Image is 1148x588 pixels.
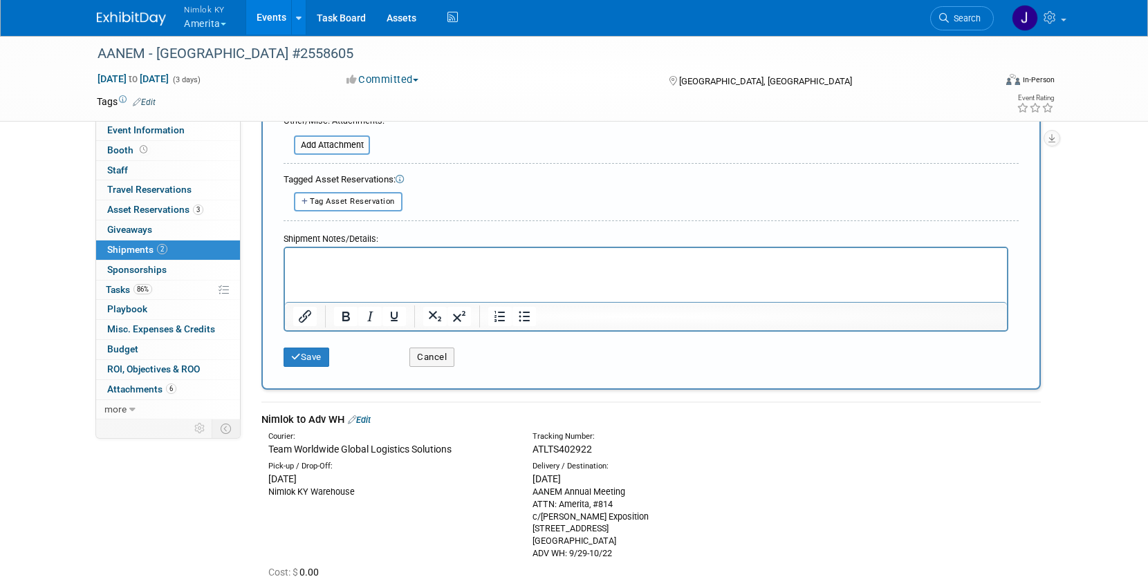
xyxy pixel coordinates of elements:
[533,444,592,455] span: ATLTS402922
[166,383,176,394] span: 6
[107,383,176,395] span: Attachments
[949,13,981,23] span: Search
[679,76,852,86] span: [GEOGRAPHIC_DATA], [GEOGRAPHIC_DATA]
[96,240,240,260] a: Shipments2
[107,124,185,135] span: Event Information
[268,431,512,442] div: Courier:
[423,307,447,326] button: Subscript
[107,343,138,354] span: Budget
[533,431,842,442] div: Tracking Number:
[512,307,536,326] button: Bullet list
[533,486,776,560] div: AANEM Annual Meeting ATTN: Amerita, #814 c/[PERSON_NAME] Exposition [STREET_ADDRESS] [GEOGRAPHIC_...
[107,244,167,255] span: Shipments
[284,348,329,367] button: Save
[261,412,1041,427] div: Nimlok to Adv WH
[1017,95,1054,102] div: Event Rating
[96,180,240,200] a: Travel Reservations
[193,205,203,215] span: 3
[97,95,156,108] td: Tags
[96,141,240,160] a: Booth
[97,12,166,26] img: ExhibitDay
[284,115,385,131] div: Other/Misc. Attachments:
[157,244,167,254] span: 2
[96,200,240,220] a: Asset Reservations3
[284,173,1019,187] div: Tagged Asset Reservations:
[912,72,1055,93] div: Event Format
[294,192,402,211] button: Tag Asset Reservation
[1022,75,1055,85] div: In-Person
[96,380,240,399] a: Attachments6
[184,2,226,17] span: Nimlok KY
[172,75,201,84] span: (3 days)
[533,472,776,486] div: [DATE]
[137,144,150,155] span: Booth not reserved yet
[268,461,512,472] div: Pick-up / Drop-Off:
[96,220,240,240] a: Giveaways
[107,303,147,314] span: Playbook
[284,227,1008,247] div: Shipment Notes/Details:
[96,320,240,339] a: Misc. Expenses & Credits
[104,404,127,415] span: more
[268,486,512,498] div: Nimlok KY Warehouse
[107,184,192,195] span: Travel Reservations
[127,73,140,84] span: to
[107,164,128,176] span: Staff
[106,284,152,295] span: Tasks
[268,472,512,486] div: [DATE]
[93,41,973,66] div: AANEM - [GEOGRAPHIC_DATA] #2558605
[107,144,150,155] span: Booth
[293,307,317,326] button: Insert/edit link
[212,419,241,437] td: Toggle Event Tabs
[107,224,152,235] span: Giveaways
[382,307,406,326] button: Underline
[342,73,424,87] button: Committed
[133,284,152,294] span: 86%
[348,415,371,425] a: Edit
[268,567,324,578] span: 0.00
[488,307,512,326] button: Numbered list
[96,260,240,280] a: Sponsorships
[188,419,212,437] td: Personalize Event Tab Strip
[358,307,382,326] button: Italic
[1012,5,1038,31] img: Jamie Dunn
[930,6,994,30] a: Search
[96,281,240,300] a: Tasks86%
[1006,74,1020,85] img: Format-Inperson.png
[107,323,215,334] span: Misc. Expenses & Credits
[334,307,358,326] button: Bold
[96,121,240,140] a: Event Information
[107,204,203,215] span: Asset Reservations
[107,264,167,275] span: Sponsorships
[285,248,1007,302] iframe: Rich Text Area
[533,461,776,472] div: Delivery / Destination:
[409,348,454,367] button: Cancel
[268,442,512,456] div: Team Worldwide Global Logistics Solutions
[310,197,395,206] span: Tag Asset Reservation
[447,307,471,326] button: Superscript
[96,400,240,419] a: more
[96,360,240,379] a: ROI, Objectives & ROO
[96,161,240,180] a: Staff
[97,73,169,85] span: [DATE] [DATE]
[96,340,240,359] a: Budget
[133,97,156,107] a: Edit
[268,567,299,578] span: Cost: $
[107,363,200,374] span: ROI, Objectives & ROO
[96,300,240,319] a: Playbook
